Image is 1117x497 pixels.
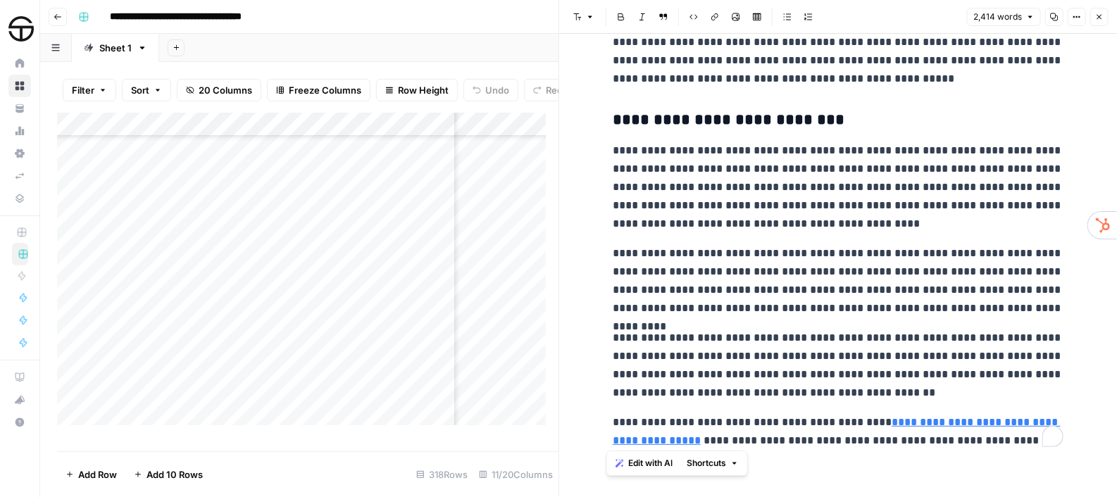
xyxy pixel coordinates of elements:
a: Your Data [8,97,31,120]
button: Redo [524,79,578,101]
span: Add 10 Rows [146,467,203,482]
button: Edit with AI [610,454,678,472]
button: What's new? [8,389,31,411]
a: Home [8,52,31,75]
button: Filter [63,79,116,101]
div: Sheet 1 [99,41,132,55]
button: Freeze Columns [267,79,370,101]
a: AirOps Academy [8,366,31,389]
a: Sheet 1 [72,34,159,62]
span: 20 Columns [199,83,252,97]
span: 2,414 words [973,11,1022,23]
span: Freeze Columns [289,83,361,97]
img: SimpleTire Logo [8,16,34,42]
span: Filter [72,83,94,97]
span: Undo [485,83,509,97]
span: Edit with AI [628,457,673,470]
button: 20 Columns [177,79,261,101]
button: 2,414 words [967,8,1041,26]
button: Workspace: SimpleTire [8,11,31,46]
span: Shortcuts [687,457,726,470]
div: What's new? [9,389,30,410]
button: Add Row [57,463,125,486]
button: Sort [122,79,171,101]
span: Redo [546,83,568,97]
span: Add Row [78,467,117,482]
a: Data Library [8,187,31,210]
div: 318 Rows [411,463,473,486]
a: Syncs [8,165,31,187]
a: Usage [8,120,31,142]
button: Shortcuts [681,454,744,472]
button: Row Height [376,79,458,101]
span: Row Height [398,83,449,97]
button: Add 10 Rows [125,463,211,486]
a: Browse [8,75,31,97]
button: Undo [463,79,518,101]
span: Sort [131,83,149,97]
a: Settings [8,142,31,165]
div: 11/20 Columns [473,463,558,486]
button: Help + Support [8,411,31,434]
